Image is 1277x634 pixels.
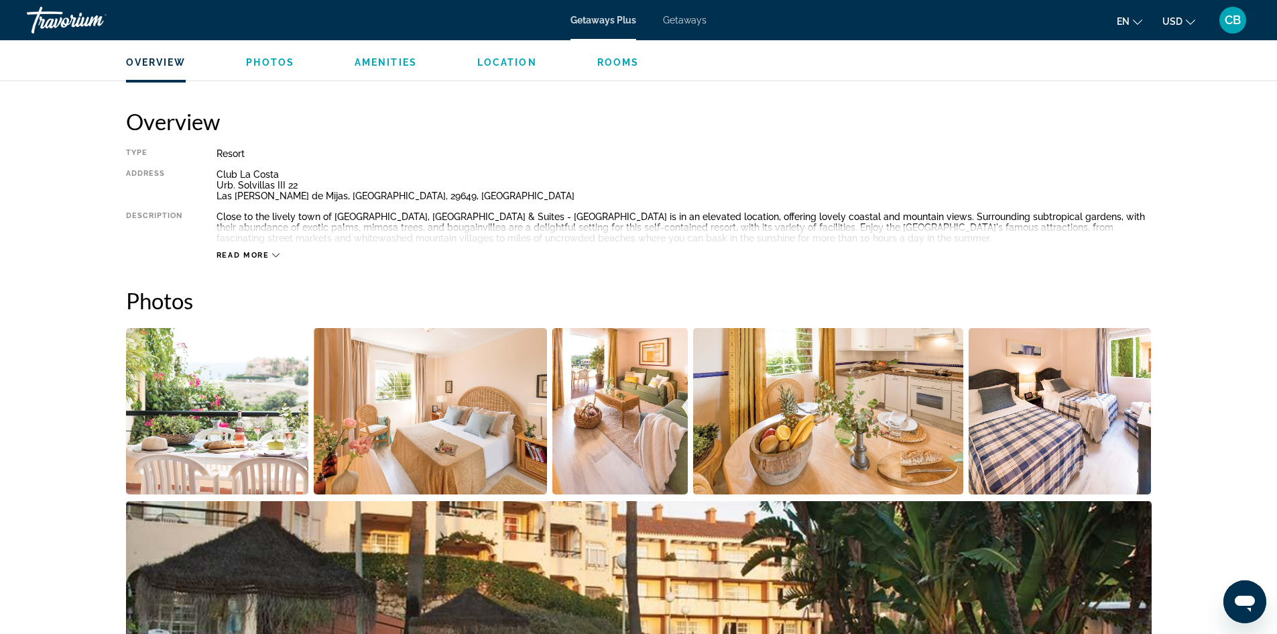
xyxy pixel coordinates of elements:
button: Read more [217,250,280,260]
button: Open full-screen image slider [314,327,547,495]
a: Getaways Plus [570,15,636,25]
button: Location [477,56,537,68]
div: Close to the lively town of [GEOGRAPHIC_DATA], [GEOGRAPHIC_DATA] & Suites - [GEOGRAPHIC_DATA] is ... [217,211,1152,244]
h2: Overview [126,108,1152,135]
button: Photos [246,56,294,68]
button: Open full-screen image slider [552,327,688,495]
button: Open full-screen image slider [693,327,963,495]
button: Open full-screen image slider [126,327,309,495]
div: Type [126,148,183,159]
button: User Menu [1215,6,1250,34]
span: Photos [246,57,294,68]
div: Resort [217,148,1152,159]
span: Overview [126,57,186,68]
button: Open full-screen image slider [969,327,1152,495]
a: Getaways [663,15,707,25]
div: Description [126,211,183,244]
span: Location [477,57,537,68]
span: en [1117,16,1130,27]
button: Change language [1117,11,1142,31]
div: Club La Costa Urb. Solvillas III 22 Las [PERSON_NAME] de Mijas, [GEOGRAPHIC_DATA], 29649, [GEOGRA... [217,169,1152,201]
span: USD [1162,16,1182,27]
iframe: Bouton de lancement de la fenêtre de messagerie [1223,580,1266,623]
h2: Photos [126,287,1152,314]
span: Read more [217,251,269,260]
button: Change currency [1162,11,1195,31]
button: Amenities [355,56,417,68]
div: Address [126,169,183,201]
span: Rooms [597,57,640,68]
button: Rooms [597,56,640,68]
a: Travorium [27,3,161,38]
button: Overview [126,56,186,68]
span: Amenities [355,57,417,68]
span: CB [1225,13,1241,27]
